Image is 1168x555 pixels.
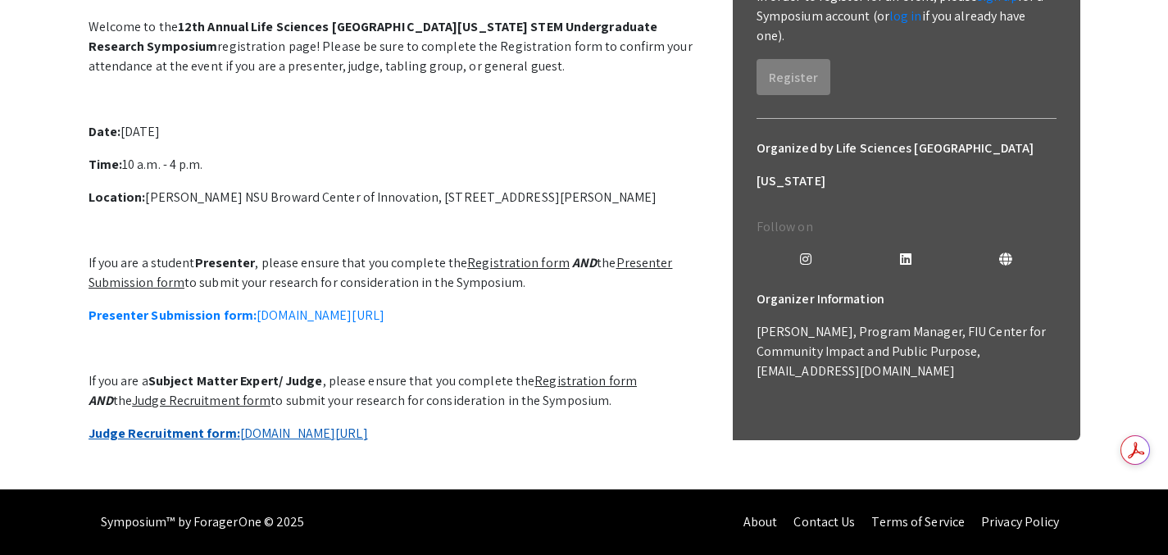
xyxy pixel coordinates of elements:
[132,392,270,409] u: Judge Recruitment form
[101,489,305,555] div: Symposium™ by ForagerOne © 2025
[89,307,384,324] a: Presenter Submission form:[DOMAIN_NAME][URL]
[89,123,121,140] strong: Date:
[89,122,703,142] p: [DATE]
[195,254,256,271] strong: Presenter
[89,155,703,175] p: 10 a.m. - 4 p.m.
[572,254,597,271] em: AND
[889,7,922,25] a: log in
[89,254,673,291] u: Presenter Submission form
[757,59,830,95] button: Register
[89,425,368,442] a: Judge Recruitment form:[DOMAIN_NAME][URL]
[89,189,146,206] strong: Location:
[89,371,703,411] p: If you are a , please ensure that you complete the the to submit your research for consideration ...
[534,372,637,389] u: Registration form
[793,513,855,530] a: Contact Us
[981,513,1059,530] a: Privacy Policy
[89,18,658,55] strong: 12th Annual Life Sciences [GEOGRAPHIC_DATA][US_STATE] STEM Undergraduate Research Symposium
[467,254,570,271] u: Registration form
[89,392,113,409] em: AND
[757,322,1057,381] p: [PERSON_NAME], Program Manager, FIU Center for Community Impact and Public Purpose, [EMAIL_ADDRES...
[89,17,703,76] p: Welcome to the registration page! Please be sure to complete the Registration form to confirm you...
[743,513,778,530] a: About
[89,425,240,442] strong: Judge Recruitment form:
[89,253,703,293] p: If you are a student , please ensure that you complete the the to submit your research for consid...
[148,372,323,389] strong: Subject Matter Expert/ Judge
[89,156,123,173] strong: Time:
[12,481,70,543] iframe: Chat
[757,217,1057,237] p: Follow on
[89,188,703,207] p: [PERSON_NAME] NSU Broward Center of Innovation, [STREET_ADDRESS][PERSON_NAME]
[757,283,1057,316] h6: Organizer Information
[757,132,1057,198] h6: Organized by Life Sciences [GEOGRAPHIC_DATA][US_STATE]
[89,307,257,324] strong: Presenter Submission form:
[871,513,965,530] a: Terms of Service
